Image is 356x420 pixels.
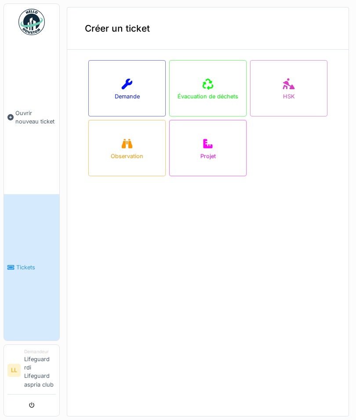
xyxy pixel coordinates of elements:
li: Lifeguard rdi Lifeguard aspria club [24,348,56,392]
div: Créer un ticket [67,7,349,50]
div: Observation [111,152,143,160]
img: Badge_color-CXgf-gQk.svg [18,9,45,35]
a: LL DemandeurLifeguard rdi Lifeguard aspria club [7,348,56,395]
div: Évacuation de déchets [178,92,238,101]
div: Projet [200,152,216,160]
div: HSK [283,92,295,101]
span: Tickets [16,263,56,272]
div: Demandeur [24,348,56,355]
span: Ouvrir nouveau ticket [15,109,56,126]
a: Ouvrir nouveau ticket [4,40,59,194]
div: Demande [115,92,140,101]
li: LL [7,364,21,377]
a: Tickets [4,194,59,340]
